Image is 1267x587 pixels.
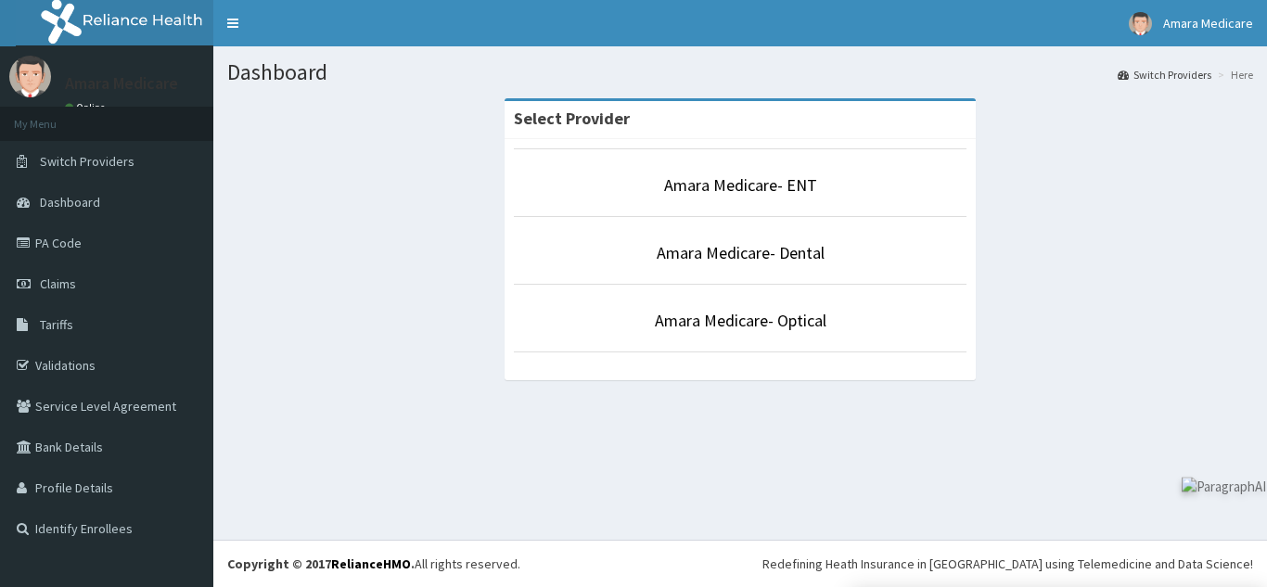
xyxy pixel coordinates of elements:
[65,101,109,114] a: Online
[40,275,76,292] span: Claims
[664,174,817,196] a: Amara Medicare- ENT
[227,555,415,572] strong: Copyright © 2017 .
[331,555,411,572] a: RelianceHMO
[657,242,825,263] a: Amara Medicare- Dental
[1129,12,1152,35] img: User Image
[1163,15,1253,32] span: Amara Medicare
[213,540,1267,587] footer: All rights reserved.
[514,108,630,129] strong: Select Provider
[40,153,134,170] span: Switch Providers
[40,194,100,211] span: Dashboard
[227,60,1253,84] h1: Dashboard
[40,316,73,333] span: Tariffs
[655,310,826,331] a: Amara Medicare- Optical
[1118,67,1211,83] a: Switch Providers
[762,555,1253,573] div: Redefining Heath Insurance in [GEOGRAPHIC_DATA] using Telemedicine and Data Science!
[9,56,51,97] img: User Image
[1213,67,1253,83] li: Here
[65,75,178,92] p: Amara Medicare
